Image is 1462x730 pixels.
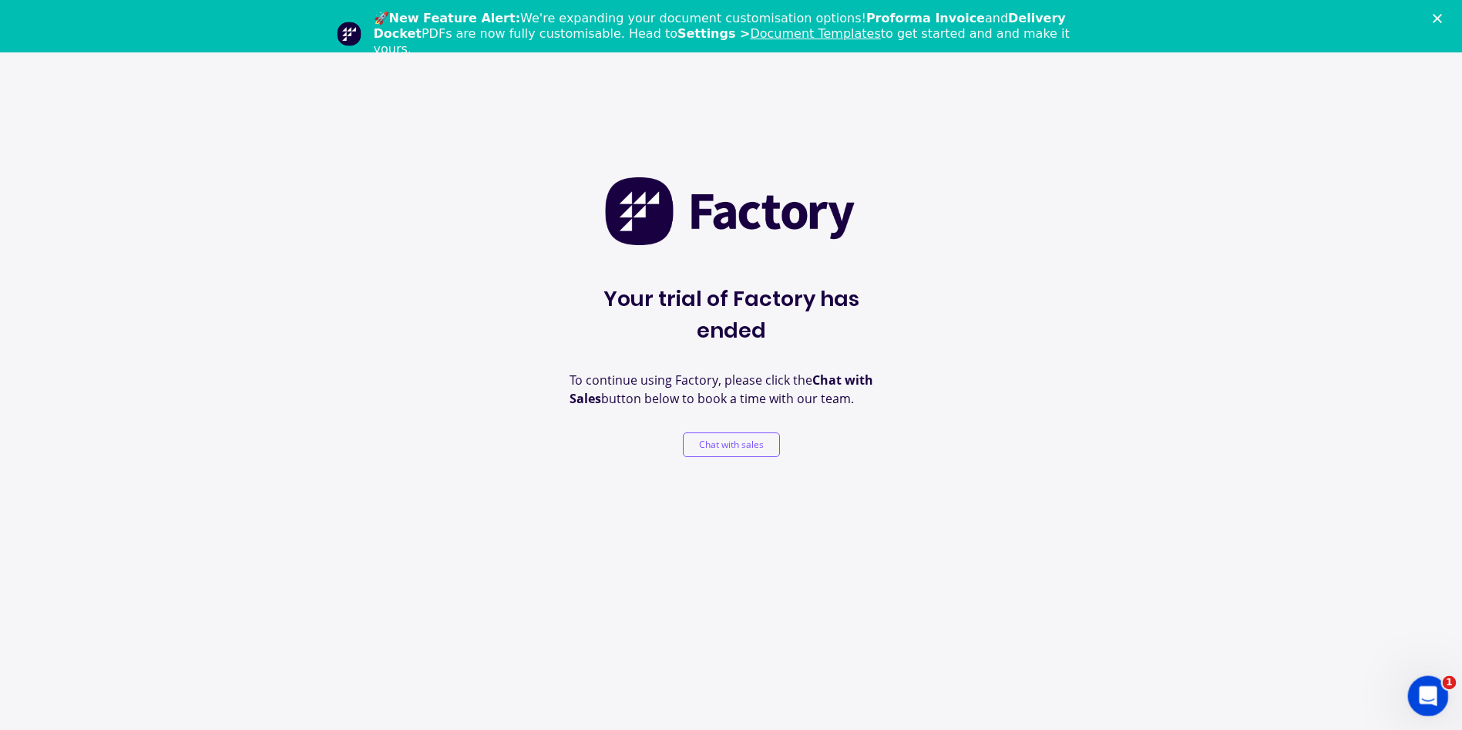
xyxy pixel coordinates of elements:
b: Delivery Docket [374,11,1066,41]
img: Factory [603,176,859,247]
b: Settings > [677,26,881,41]
div: Close [1433,14,1448,23]
span: Your trial of Factory has ended [570,284,893,346]
b: Proforma Invoice [866,11,985,25]
img: Profile image for Team [337,22,361,46]
iframe: Intercom live chat [1408,676,1449,717]
button: Chat with sales [683,432,780,457]
a: Document Templates [750,26,880,41]
b: New Feature Alert: [389,11,521,25]
div: 🚀 We're expanding your document customisation options! and PDFs are now fully customisable. Head ... [374,11,1101,57]
p: To continue using Factory, please click the button below to book a time with our team. [570,371,893,408]
span: 1 [1443,676,1457,690]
